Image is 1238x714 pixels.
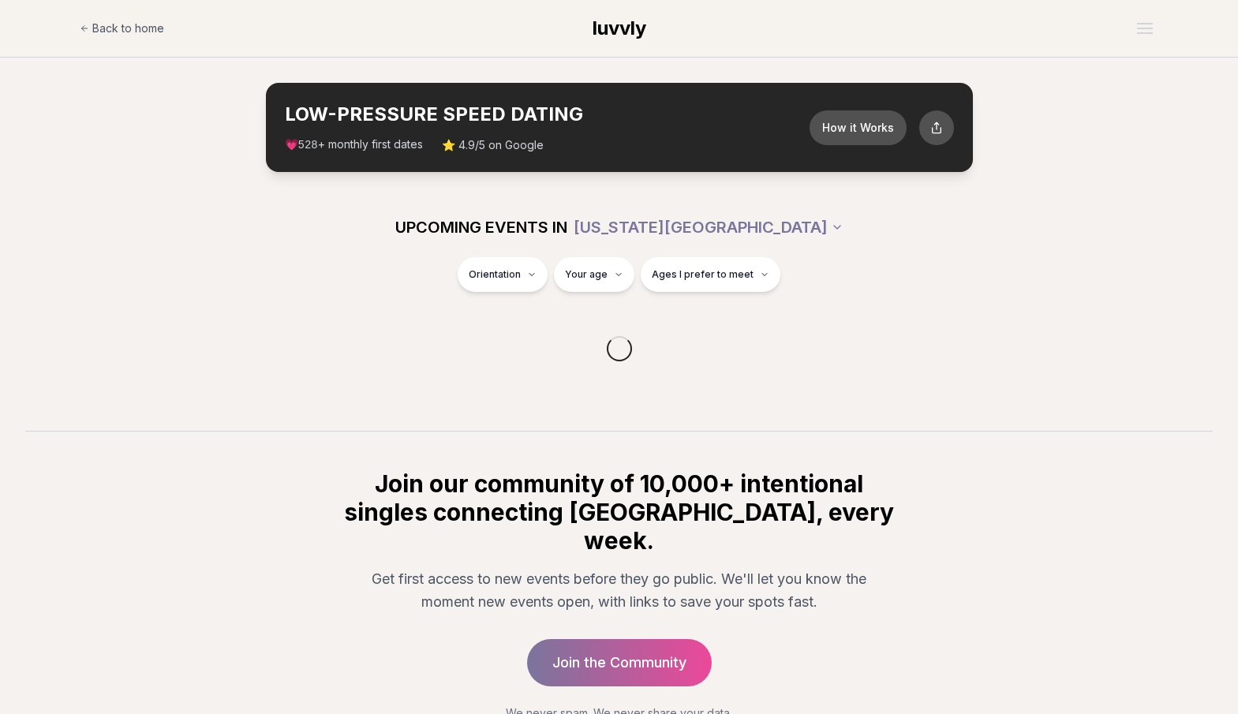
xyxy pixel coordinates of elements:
[395,216,567,238] span: UPCOMING EVENTS IN
[593,17,646,39] span: luvvly
[442,137,544,153] span: ⭐ 4.9/5 on Google
[641,257,780,292] button: Ages I prefer to meet
[1131,17,1159,40] button: Open menu
[285,102,810,127] h2: LOW-PRESSURE SPEED DATING
[354,567,885,614] p: Get first access to new events before they go public. We'll let you know the moment new events op...
[458,257,548,292] button: Orientation
[469,268,521,281] span: Orientation
[574,210,843,245] button: [US_STATE][GEOGRAPHIC_DATA]
[92,21,164,36] span: Back to home
[285,136,423,153] span: 💗 + monthly first dates
[554,257,634,292] button: Your age
[80,13,164,44] a: Back to home
[527,639,712,686] a: Join the Community
[593,16,646,41] a: luvvly
[298,139,318,151] span: 528
[652,268,754,281] span: Ages I prefer to meet
[810,110,907,145] button: How it Works
[565,268,608,281] span: Your age
[342,469,897,555] h2: Join our community of 10,000+ intentional singles connecting [GEOGRAPHIC_DATA], every week.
